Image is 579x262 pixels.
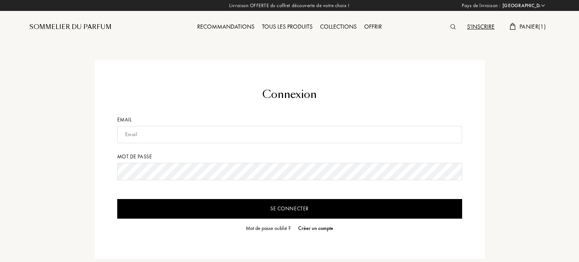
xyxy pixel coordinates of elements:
[117,87,462,103] div: Connexion
[246,224,291,232] div: Mot de passe oublié ?
[258,22,316,32] div: Tous les produits
[450,24,456,29] img: search_icn.svg
[258,23,316,31] a: Tous les produits
[117,116,462,124] div: Email
[29,23,112,32] a: Sommelier du Parfum
[463,22,498,32] div: S'inscrire
[462,2,501,9] span: Pays de livraison :
[360,23,386,31] a: Offrir
[294,224,333,232] a: Créer un compte
[316,22,360,32] div: Collections
[117,153,462,161] div: Mot de passe
[519,23,546,31] span: Panier ( 1 )
[298,224,333,232] div: Créer un compte
[510,23,516,30] img: cart.svg
[360,22,386,32] div: Offrir
[316,23,360,31] a: Collections
[463,23,498,31] a: S'inscrire
[117,199,462,219] input: Se connecter
[193,23,258,31] a: Recommandations
[117,126,462,143] input: Email
[193,22,258,32] div: Recommandations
